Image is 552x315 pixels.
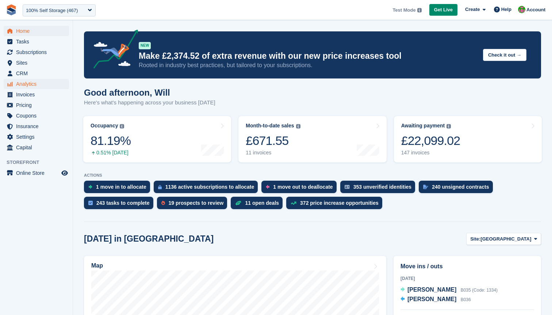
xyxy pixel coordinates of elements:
a: menu [4,168,69,178]
a: [PERSON_NAME] B035 (Code: 1334) [400,285,498,295]
img: icon-info-grey-7440780725fd019a000dd9b08b2336e03edf1995a4989e88bcd33f0948082b44.svg [446,124,451,128]
h2: [DATE] in [GEOGRAPHIC_DATA] [84,234,214,244]
div: Month-to-date sales [246,123,294,129]
a: menu [4,47,69,57]
span: Settings [16,132,60,142]
h1: Good afternoon, Will [84,88,215,97]
a: menu [4,121,69,131]
span: [PERSON_NAME] [407,296,456,302]
span: Pricing [16,100,60,110]
div: 1 move in to allocate [96,184,146,190]
img: price-adjustments-announcement-icon-8257ccfd72463d97f412b2fc003d46551f7dbcb40ab6d574587a9cd5c0d94... [87,30,138,71]
a: 1 move out to deallocate [261,181,340,197]
a: Month-to-date sales £671.55 11 invoices [238,116,386,162]
a: menu [4,142,69,153]
a: menu [4,100,69,110]
div: 147 invoices [401,150,460,156]
a: 11 open deals [231,197,286,213]
a: 240 unsigned contracts [419,181,496,197]
span: Create [465,6,480,13]
a: menu [4,68,69,78]
span: Home [16,26,60,36]
img: verify_identity-adf6edd0f0f0b5bbfe63781bf79b02c33cf7c696d77639b501bdc392416b5a36.svg [345,185,350,189]
div: 11 invoices [246,150,300,156]
span: Account [526,6,545,14]
h2: Map [91,262,103,269]
img: price_increase_opportunities-93ffe204e8149a01c8c9dc8f82e8f89637d9d84a8eef4429ea346261dce0b2c0.svg [291,201,296,205]
span: Site: [470,235,480,243]
img: icon-info-grey-7440780725fd019a000dd9b08b2336e03edf1995a4989e88bcd33f0948082b44.svg [120,124,124,128]
span: CRM [16,68,60,78]
div: £671.55 [246,133,300,148]
a: 1136 active subscriptions to allocate [154,181,262,197]
span: Online Store [16,168,60,178]
img: active_subscription_to_allocate_icon-d502201f5373d7db506a760aba3b589e785aa758c864c3986d89f69b8ff3... [158,185,162,189]
button: Site: [GEOGRAPHIC_DATA] [466,233,541,245]
a: 1 move in to allocate [84,181,154,197]
img: deal-1b604bf984904fb50ccaf53a9ad4b4a5d6e5aea283cecdc64d6e3604feb123c2.svg [235,200,241,205]
a: menu [4,89,69,100]
img: task-75834270c22a3079a89374b754ae025e5fb1db73e45f91037f5363f120a921f8.svg [88,201,93,205]
p: Rooted in industry best practices, but tailored to your subscriptions. [139,61,477,69]
span: Analytics [16,79,60,89]
a: menu [4,132,69,142]
img: contract_signature_icon-13c848040528278c33f63329250d36e43548de30e8caae1d1a13099fd9432cc5.svg [423,185,428,189]
div: 1 move out to deallocate [273,184,333,190]
span: Invoices [16,89,60,100]
a: Preview store [60,169,69,177]
div: 0.51% [DATE] [91,150,131,156]
img: icon-info-grey-7440780725fd019a000dd9b08b2336e03edf1995a4989e88bcd33f0948082b44.svg [296,124,300,128]
img: icon-info-grey-7440780725fd019a000dd9b08b2336e03edf1995a4989e88bcd33f0948082b44.svg [417,8,422,12]
a: 243 tasks to complete [84,197,157,213]
div: [DATE] [400,275,534,282]
h2: Move ins / outs [400,262,534,271]
a: menu [4,37,69,47]
img: stora-icon-8386f47178a22dfd0bd8f6a31ec36ba5ce8667c1dd55bd0f319d3a0aa187defe.svg [6,4,17,15]
div: 353 unverified identities [353,184,412,190]
span: Capital [16,142,60,153]
div: 100% Self Storage (467) [26,7,78,14]
div: Awaiting payment [401,123,445,129]
div: 372 price increase opportunities [300,200,379,206]
a: Awaiting payment £22,099.02 147 invoices [394,116,542,162]
a: menu [4,58,69,68]
a: 353 unverified identities [340,181,419,197]
p: Here's what's happening across your business [DATE] [84,99,215,107]
span: Help [501,6,511,13]
a: menu [4,111,69,121]
img: prospect-51fa495bee0391a8d652442698ab0144808aea92771e9ea1ae160a38d050c398.svg [161,201,165,205]
p: ACTIONS [84,173,541,178]
img: move_ins_to_allocate_icon-fdf77a2bb77ea45bf5b3d319d69a93e2d87916cf1d5bf7949dd705db3b84f3ca.svg [88,185,92,189]
img: move_outs_to_deallocate_icon-f764333ba52eb49d3ac5e1228854f67142a1ed5810a6f6cc68b1a99e826820c5.svg [266,185,269,189]
div: 81.19% [91,133,131,148]
span: Subscriptions [16,47,60,57]
span: Coupons [16,111,60,121]
img: Will McNeilly [518,6,525,13]
a: Occupancy 81.19% 0.51% [DATE] [83,116,231,162]
a: Get Live [429,4,457,16]
span: Get Live [434,6,453,14]
div: 240 unsigned contracts [432,184,489,190]
span: [PERSON_NAME] [407,287,456,293]
div: 1136 active subscriptions to allocate [165,184,254,190]
a: 19 prospects to review [157,197,231,213]
span: Tasks [16,37,60,47]
p: Make £2,374.52 of extra revenue with our new price increases tool [139,51,477,61]
div: 11 open deals [245,200,279,206]
span: Test Mode [392,7,415,14]
div: Occupancy [91,123,118,129]
div: 19 prospects to review [169,200,224,206]
div: 243 tasks to complete [96,200,150,206]
div: NEW [139,42,151,49]
button: Check it out → [483,49,526,61]
span: B035 (Code: 1334) [461,288,498,293]
a: menu [4,79,69,89]
div: £22,099.02 [401,133,460,148]
span: B036 [461,297,471,302]
span: Storefront [7,159,73,166]
span: Insurance [16,121,60,131]
span: [GEOGRAPHIC_DATA] [480,235,531,243]
a: [PERSON_NAME] B036 [400,295,471,304]
a: 372 price increase opportunities [286,197,386,213]
span: Sites [16,58,60,68]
